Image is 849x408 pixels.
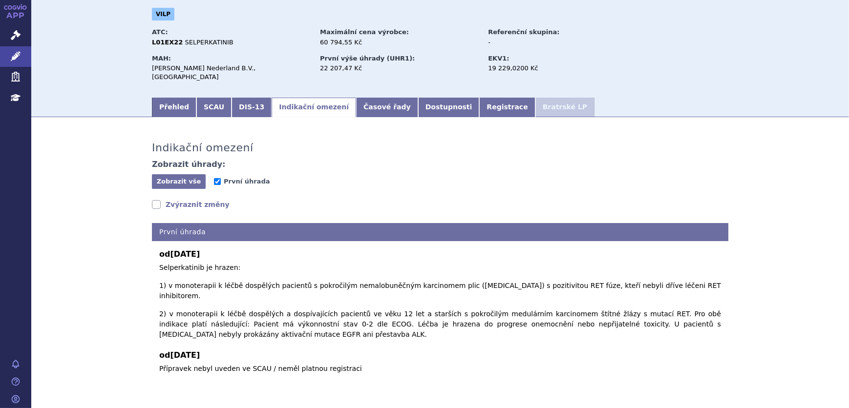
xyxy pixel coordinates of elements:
span: [DATE] [170,249,200,259]
div: [PERSON_NAME] Nederland B.V., [GEOGRAPHIC_DATA] [152,64,311,82]
strong: Maximální cena výrobce: [320,28,409,36]
div: 60 794,55 Kč [320,38,479,47]
span: První úhrada [224,178,270,185]
a: SCAU [196,98,232,117]
b: od [159,248,721,260]
span: Zobrazit vše [157,178,201,185]
strong: ATC: [152,28,168,36]
div: 22 207,47 Kč [320,64,479,73]
a: Přehled [152,98,196,117]
input: První úhrada [214,178,221,185]
a: Indikační omezení [272,98,356,117]
p: Selperkatinib je hrazen: 1) v monoterapii k léčbě dospělých pacientů s pokročilým nemalobuněčným ... [159,263,721,340]
h4: Zobrazit úhrady: [152,160,226,169]
a: Časové řady [356,98,418,117]
span: SELPERKATINIB [185,39,233,46]
div: 19 229,0200 Kč [488,64,598,73]
a: DIS-13 [232,98,272,117]
span: VILP [152,8,174,20]
div: - [488,38,598,47]
a: Zvýraznit změny [152,200,230,209]
strong: MAH: [152,55,171,62]
button: Zobrazit vše [152,174,206,189]
h3: Indikační omezení [152,142,254,154]
h4: První úhrada [152,223,728,241]
a: Registrace [479,98,535,117]
b: od [159,349,721,361]
strong: L01EX22 [152,39,183,46]
p: Přípravek nebyl uveden ve SCAU / neměl platnou registraci [159,364,721,374]
a: Dostupnosti [418,98,480,117]
strong: První výše úhrady (UHR1): [320,55,415,62]
strong: Referenční skupina: [488,28,559,36]
span: [DATE] [170,350,200,360]
strong: EKV1: [488,55,509,62]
